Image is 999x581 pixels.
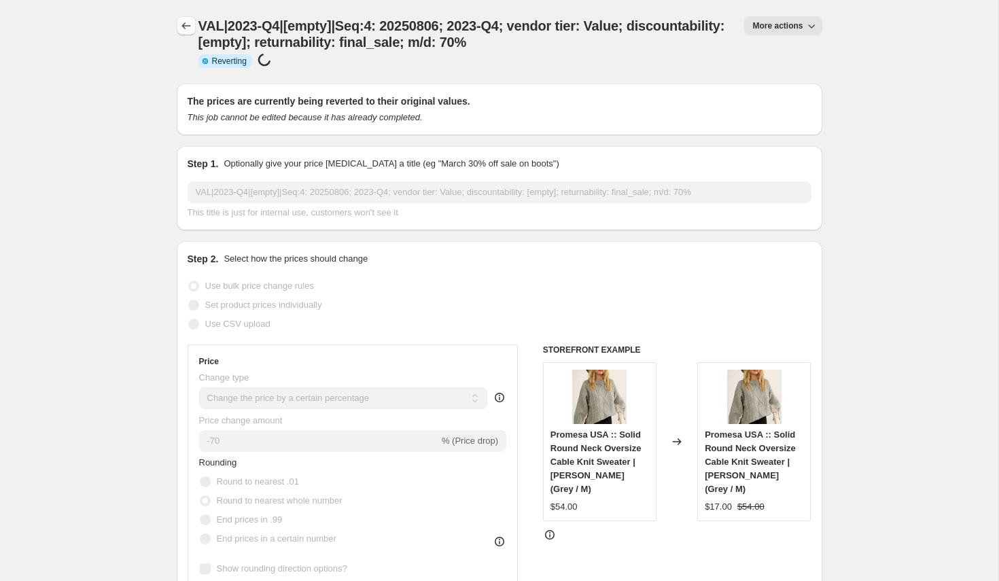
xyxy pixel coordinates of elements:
[442,436,498,446] span: % (Price drop)
[224,252,368,266] p: Select how the prices should change
[217,476,299,487] span: Round to nearest .01
[205,281,314,291] span: Use bulk price change rules
[188,207,398,217] span: This title is just for internal use, customers won't see it
[199,356,219,367] h3: Price
[737,500,765,514] strike: $54.00
[199,430,439,452] input: -15
[199,457,237,468] span: Rounding
[217,514,283,525] span: End prices in .99
[572,370,627,424] img: e250ec8e26385e8dc90700ddd24753ffed557c2a7ead989bc524bf79a6ea580f_80x.jpg
[224,157,559,171] p: Optionally give your price [MEDICAL_DATA] a title (eg "March 30% off sale on boots")
[188,181,811,203] input: 30% off holiday sale
[205,319,270,329] span: Use CSV upload
[705,429,796,494] span: Promesa USA :: Solid Round Neck Oversize Cable Knit Sweater | [PERSON_NAME] (Grey / M)
[217,563,347,574] span: Show rounding direction options?
[705,500,732,514] div: $17.00
[727,370,782,424] img: e250ec8e26385e8dc90700ddd24753ffed557c2a7ead989bc524bf79a6ea580f_80x.jpg
[177,16,196,35] button: Price change jobs
[550,500,578,514] div: $54.00
[198,18,725,50] span: VAL|2023-Q4|[empty]|Seq:4: 20250806; 2023-Q4; vendor tier: Value; discountability: [empty]; retur...
[752,20,803,31] span: More actions
[543,345,811,355] h6: STOREFRONT EXAMPLE
[493,391,506,404] div: help
[217,533,336,544] span: End prices in a certain number
[217,495,343,506] span: Round to nearest whole number
[199,372,249,383] span: Change type
[188,157,219,171] h2: Step 1.
[212,56,247,67] span: Reverting
[550,429,642,494] span: Promesa USA :: Solid Round Neck Oversize Cable Knit Sweater | [PERSON_NAME] (Grey / M)
[188,252,219,266] h2: Step 2.
[205,300,322,310] span: Set product prices individually
[744,16,822,35] button: More actions
[188,112,423,122] i: This job cannot be edited because it has already completed.
[188,94,811,108] h2: The prices are currently being reverted to their original values.
[199,415,283,425] span: Price change amount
